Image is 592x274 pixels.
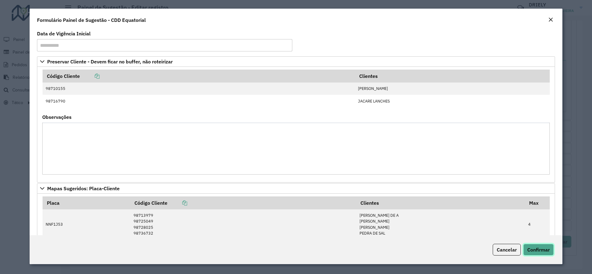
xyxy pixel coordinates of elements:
em: Fechar [548,17,553,22]
td: 98713979 98725049 98728025 98736732 [130,209,356,239]
td: NNF1J53 [43,209,130,239]
td: 4 [525,209,550,239]
td: 98710155 [43,83,355,95]
h4: Formulário Painel de Sugestão - CDD Equatorial [37,16,146,24]
button: Cancelar [493,244,521,256]
a: Copiar [167,200,187,206]
th: Placa [43,196,130,209]
label: Observações [42,113,72,121]
td: [PERSON_NAME] [355,83,550,95]
td: [PERSON_NAME] DE A [PERSON_NAME] [PERSON_NAME] PEDRA DE SAL [356,209,525,239]
th: Código Cliente [43,70,355,83]
span: Cancelar [497,247,517,253]
th: Max [525,196,550,209]
td: JACARE LANCHES [355,95,550,107]
button: Confirmar [523,244,554,256]
th: Clientes [356,196,525,209]
th: Clientes [355,70,550,83]
div: Preservar Cliente - Devem ficar no buffer, não roteirizar [37,67,555,183]
span: Mapas Sugeridos: Placa-Cliente [47,186,120,191]
a: Mapas Sugeridos: Placa-Cliente [37,183,555,194]
label: Data de Vigência Inicial [37,30,91,37]
button: Close [546,16,555,24]
th: Código Cliente [130,196,356,209]
a: Copiar [80,73,100,79]
span: Confirmar [527,247,550,253]
td: 98716790 [43,95,355,107]
a: Preservar Cliente - Devem ficar no buffer, não roteirizar [37,56,555,67]
span: Preservar Cliente - Devem ficar no buffer, não roteirizar [47,59,173,64]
